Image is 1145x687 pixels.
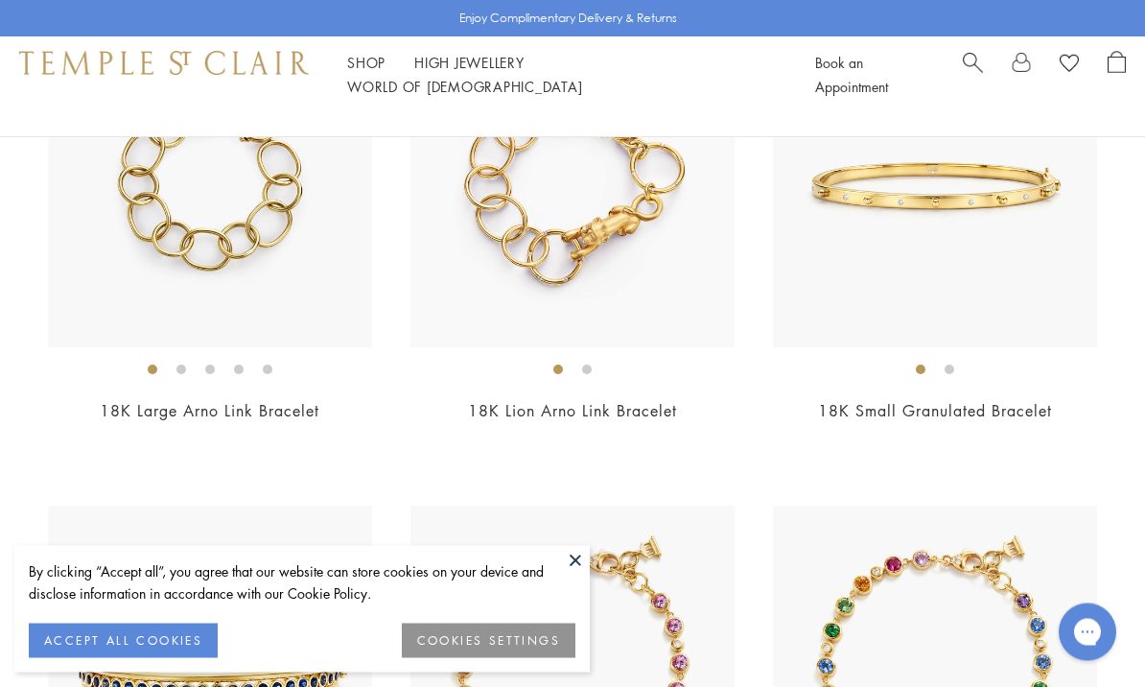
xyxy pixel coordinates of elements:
a: 18K Lion Arno Link Bracelet [468,401,677,422]
button: ACCEPT ALL COOKIES [29,624,218,658]
iframe: Gorgias live chat messenger [1049,597,1126,668]
div: By clicking “Accept all”, you agree that our website can store cookies on your device and disclos... [29,560,575,604]
a: ShopShop [347,53,386,72]
nav: Main navigation [347,51,772,99]
p: Enjoy Complimentary Delivery & Returns [459,9,677,28]
button: COOKIES SETTINGS [402,624,575,658]
a: 18K Small Granulated Bracelet [818,401,1052,422]
a: 18K Large Arno Link Bracelet [100,401,319,422]
img: B18817-GRN [773,24,1097,348]
img: 18K Large Arno Link Bracelet [48,24,372,348]
a: World of [DEMOGRAPHIC_DATA]World of [DEMOGRAPHIC_DATA] [347,77,582,96]
a: View Wishlist [1060,51,1079,80]
a: Open Shopping Bag [1108,51,1126,99]
a: High JewelleryHigh Jewellery [414,53,525,72]
img: 18K Lion Arno Link Bracelet [410,24,735,348]
img: Temple St. Clair [19,51,309,74]
a: Search [963,51,983,99]
a: Book an Appointment [815,53,888,96]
